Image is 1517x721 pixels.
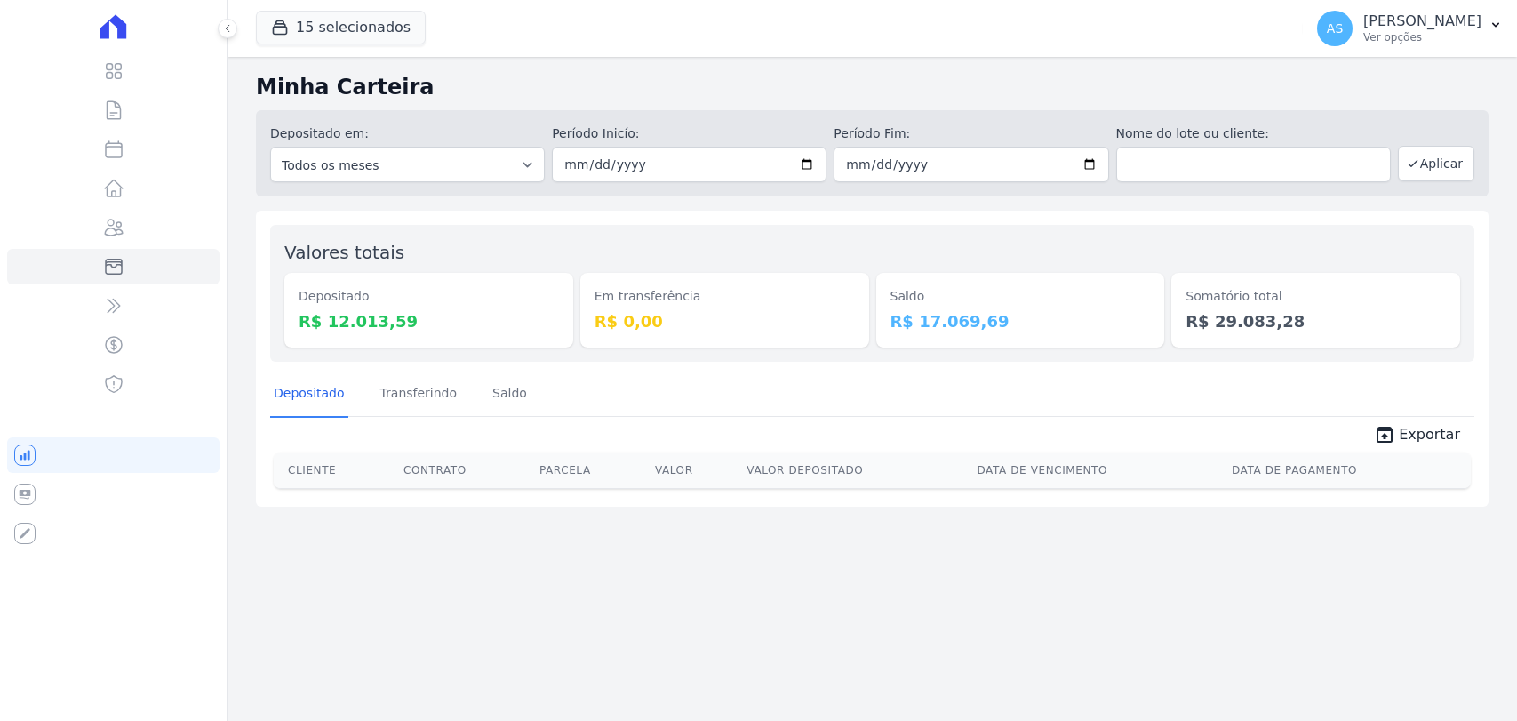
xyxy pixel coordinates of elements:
span: Exportar [1399,424,1460,445]
dd: R$ 29.083,28 [1186,309,1446,333]
label: Nome do lote ou cliente: [1116,124,1391,143]
th: Contrato [396,453,532,488]
label: Período Inicío: [552,124,826,143]
th: Data de Vencimento [970,453,1224,488]
th: Valor Depositado [739,453,970,488]
a: Transferindo [377,372,461,418]
p: [PERSON_NAME] [1363,12,1481,30]
label: Valores totais [284,242,404,263]
dd: R$ 17.069,69 [890,309,1151,333]
p: Ver opções [1363,30,1481,44]
th: Cliente [274,453,396,488]
button: 15 selecionados [256,11,426,44]
th: Valor [648,453,739,488]
h2: Minha Carteira [256,71,1489,103]
a: unarchive Exportar [1360,424,1474,449]
dd: R$ 0,00 [595,309,855,333]
dt: Em transferência [595,287,855,306]
dt: Saldo [890,287,1151,306]
dt: Depositado [299,287,559,306]
label: Período Fim: [834,124,1108,143]
a: Depositado [270,372,348,418]
th: Parcela [532,453,648,488]
a: Saldo [489,372,531,418]
i: unarchive [1374,424,1395,445]
button: Aplicar [1398,146,1474,181]
span: AS [1327,22,1343,35]
label: Depositado em: [270,126,369,140]
dt: Somatório total [1186,287,1446,306]
button: AS [PERSON_NAME] Ver opções [1303,4,1517,53]
dd: R$ 12.013,59 [299,309,559,333]
th: Data de Pagamento [1225,453,1471,488]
